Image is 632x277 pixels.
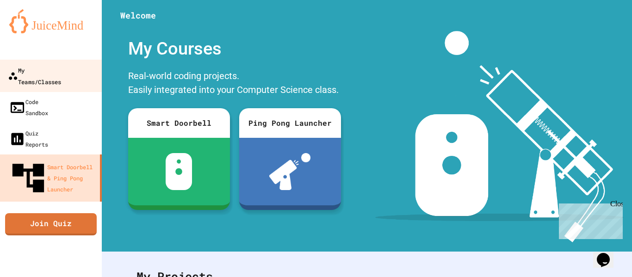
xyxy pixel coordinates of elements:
img: banner-image-my-projects.png [375,31,623,242]
div: Chat with us now!Close [4,4,64,59]
div: Code Sandbox [9,96,48,118]
img: sdb-white.svg [166,153,192,190]
div: Smart Doorbell [128,108,230,138]
iframe: chat widget [593,240,623,268]
iframe: chat widget [555,200,623,239]
div: My Courses [124,31,346,67]
div: Quiz Reports [9,128,48,150]
div: Real-world coding projects. Easily integrated into your Computer Science class. [124,67,346,101]
div: Ping Pong Launcher [239,108,341,138]
div: Smart Doorbell & Ping Pong Launcher [9,159,96,197]
a: Join Quiz [5,213,97,235]
img: logo-orange.svg [9,9,93,33]
div: My Teams/Classes [8,64,61,87]
img: ppl-with-ball.png [269,153,310,190]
